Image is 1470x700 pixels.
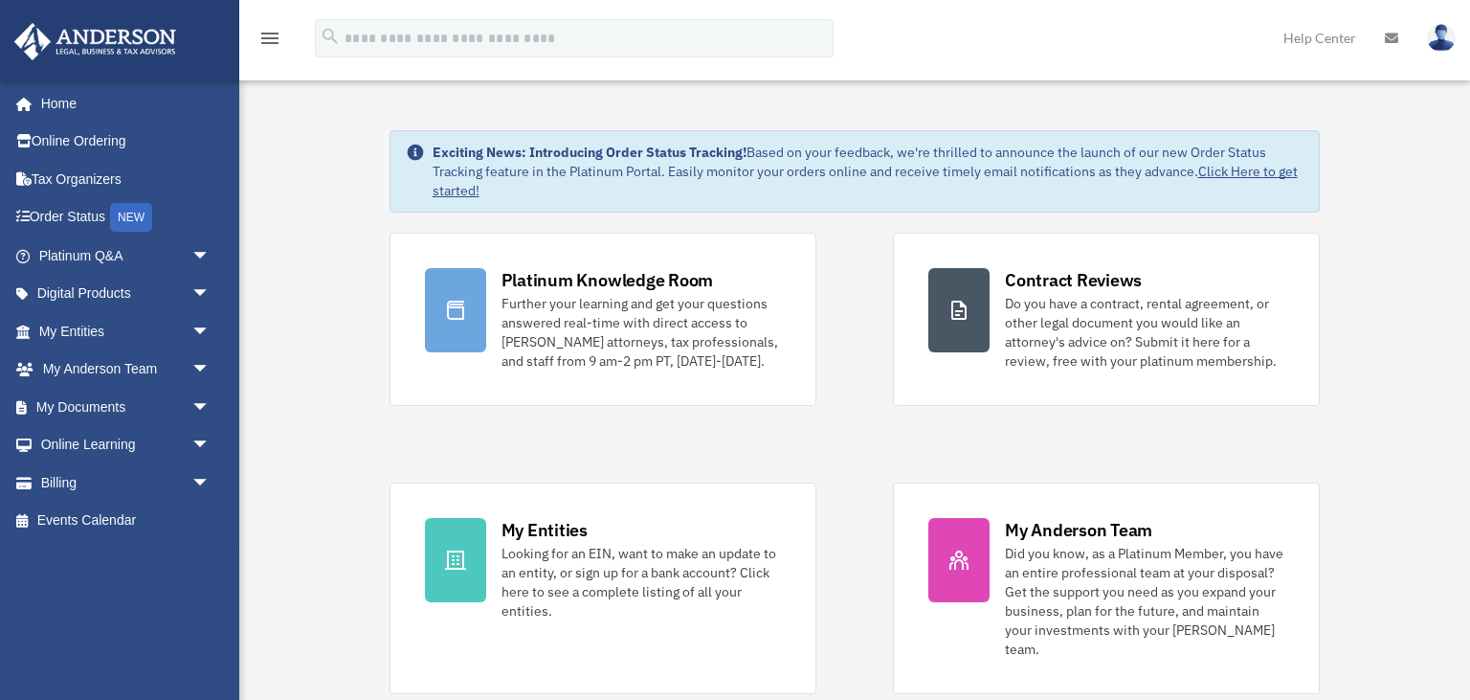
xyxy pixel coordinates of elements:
[191,426,230,465] span: arrow_drop_down
[390,483,816,694] a: My Entities Looking for an EIN, want to make an update to an entity, or sign up for a bank accoun...
[1427,24,1456,52] img: User Pic
[390,233,816,406] a: Platinum Knowledge Room Further your learning and get your questions answered real-time with dire...
[13,312,239,350] a: My Entitiesarrow_drop_down
[13,502,239,540] a: Events Calendar
[433,143,1304,200] div: Based on your feedback, we're thrilled to announce the launch of our new Order Status Tracking fe...
[13,426,239,464] a: Online Learningarrow_drop_down
[501,268,714,292] div: Platinum Knowledge Room
[893,233,1320,406] a: Contract Reviews Do you have a contract, rental agreement, or other legal document you would like...
[191,388,230,427] span: arrow_drop_down
[258,27,281,50] i: menu
[13,275,239,313] a: Digital Productsarrow_drop_down
[13,84,230,123] a: Home
[13,388,239,426] a: My Documentsarrow_drop_down
[191,350,230,390] span: arrow_drop_down
[13,463,239,502] a: Billingarrow_drop_down
[320,26,341,47] i: search
[13,160,239,198] a: Tax Organizers
[110,203,152,232] div: NEW
[191,237,230,276] span: arrow_drop_down
[893,483,1320,694] a: My Anderson Team Did you know, as a Platinum Member, you have an entire professional team at your...
[501,294,781,371] div: Further your learning and get your questions answered real-time with direct access to [PERSON_NAM...
[191,312,230,351] span: arrow_drop_down
[1005,518,1152,542] div: My Anderson Team
[1005,268,1142,292] div: Contract Reviews
[191,463,230,503] span: arrow_drop_down
[9,23,182,60] img: Anderson Advisors Platinum Portal
[13,123,239,161] a: Online Ordering
[501,544,781,621] div: Looking for an EIN, want to make an update to an entity, or sign up for a bank account? Click her...
[13,198,239,237] a: Order StatusNEW
[501,518,588,542] div: My Entities
[13,350,239,389] a: My Anderson Teamarrow_drop_down
[433,163,1298,199] a: Click Here to get started!
[191,275,230,314] span: arrow_drop_down
[1005,294,1284,371] div: Do you have a contract, rental agreement, or other legal document you would like an attorney's ad...
[433,144,746,161] strong: Exciting News: Introducing Order Status Tracking!
[258,34,281,50] a: menu
[13,237,239,275] a: Platinum Q&Aarrow_drop_down
[1005,544,1284,659] div: Did you know, as a Platinum Member, you have an entire professional team at your disposal? Get th...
